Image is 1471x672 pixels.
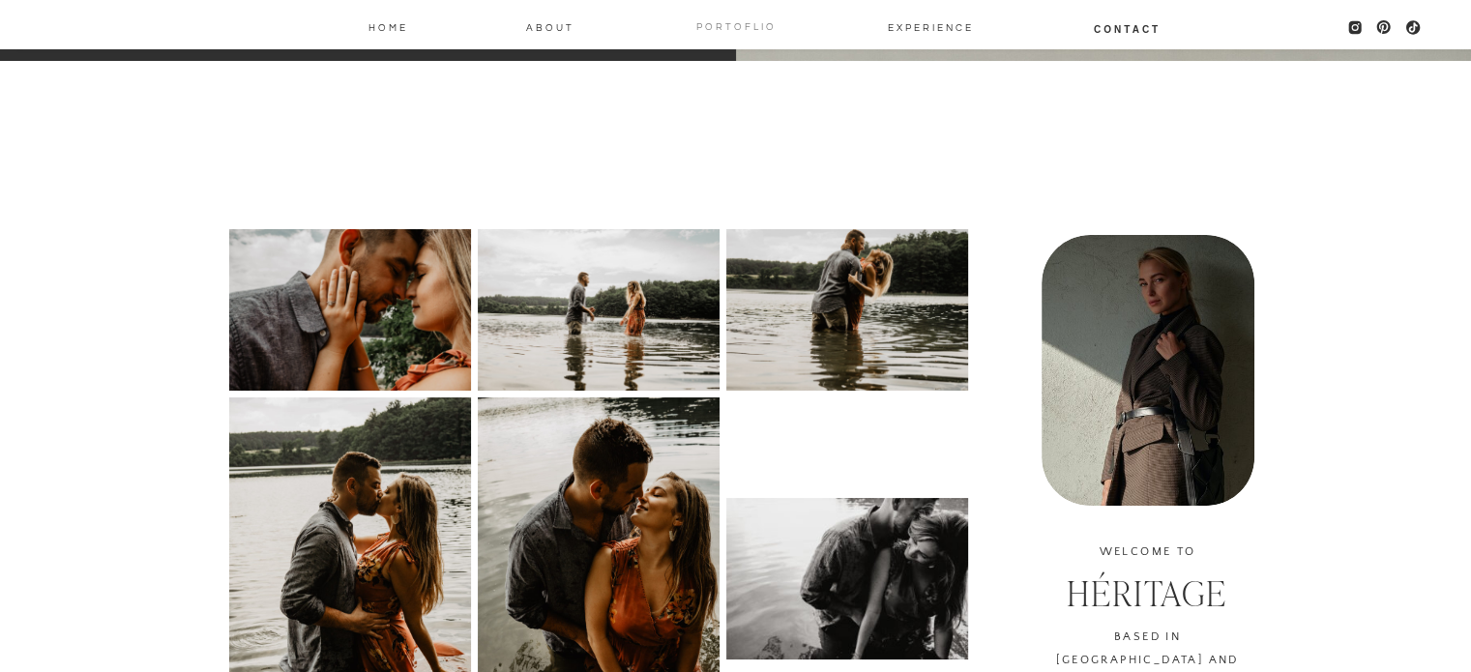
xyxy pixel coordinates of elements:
img: Adventure Couples Session- Portsmouth NH 6 [726,498,968,659]
a: Home [368,18,410,34]
h3: welcome to [1042,541,1254,563]
a: About [525,18,575,34]
img: Adventure Couples Session- Portsmouth NH 3 [726,229,968,391]
h3: Héritage [1008,575,1287,616]
img: Adventure Couples Session- Portsmouth NH 1 [229,229,471,391]
h3: based in [GEOGRAPHIC_DATA] and worldwide [1042,626,1254,669]
a: PORTOFLIO [689,17,784,33]
img: Adventure Couples Session- Portsmouth NH 2 [478,229,720,391]
a: EXPERIENCE [888,18,958,34]
a: Contact [1093,20,1162,36]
